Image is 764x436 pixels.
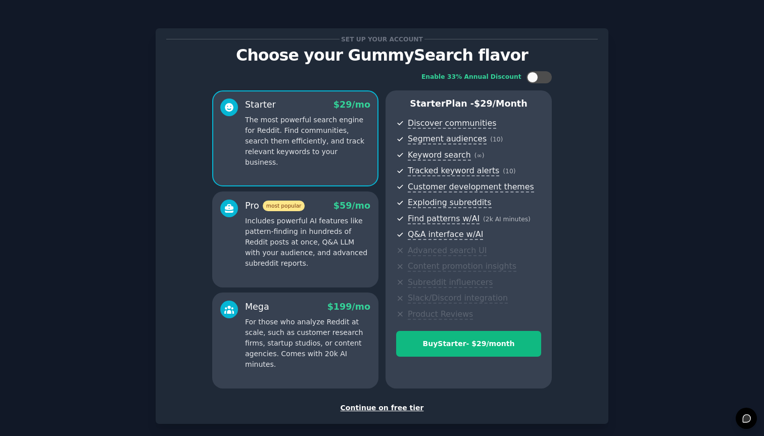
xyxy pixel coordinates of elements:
span: ( 10 ) [490,136,503,143]
span: Exploding subreddits [408,198,491,208]
p: Includes powerful AI features like pattern-finding in hundreds of Reddit posts at once, Q&A LLM w... [245,216,370,269]
span: ( ∞ ) [474,152,485,159]
span: Slack/Discord integration [408,293,508,304]
button: BuyStarter- $29/month [396,331,541,357]
p: For those who analyze Reddit at scale, such as customer research firms, startup studios, or conte... [245,317,370,370]
span: $ 59 /mo [333,201,370,211]
span: ( 2k AI minutes ) [483,216,531,223]
span: Subreddit influencers [408,277,493,288]
span: $ 29 /month [474,99,528,109]
span: Q&A interface w/AI [408,229,483,240]
div: Pro [245,200,305,212]
div: Mega [245,301,269,313]
div: Buy Starter - $ 29 /month [397,338,541,349]
span: $ 29 /mo [333,100,370,110]
span: Set up your account [340,34,425,44]
span: Discover communities [408,118,496,129]
span: Content promotion insights [408,261,516,272]
span: Tracked keyword alerts [408,166,499,176]
span: Product Reviews [408,309,473,320]
span: most popular [263,201,305,211]
span: Keyword search [408,150,471,161]
span: Find patterns w/AI [408,214,480,224]
p: The most powerful search engine for Reddit. Find communities, search them efficiently, and track ... [245,115,370,168]
p: Starter Plan - [396,98,541,110]
div: Continue on free tier [166,403,598,413]
span: $ 199 /mo [327,302,370,312]
span: ( 10 ) [503,168,515,175]
div: Enable 33% Annual Discount [421,73,521,82]
span: Customer development themes [408,182,534,192]
span: Advanced search UI [408,246,487,256]
span: Segment audiences [408,134,487,144]
div: Starter [245,99,276,111]
p: Choose your GummySearch flavor [166,46,598,64]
